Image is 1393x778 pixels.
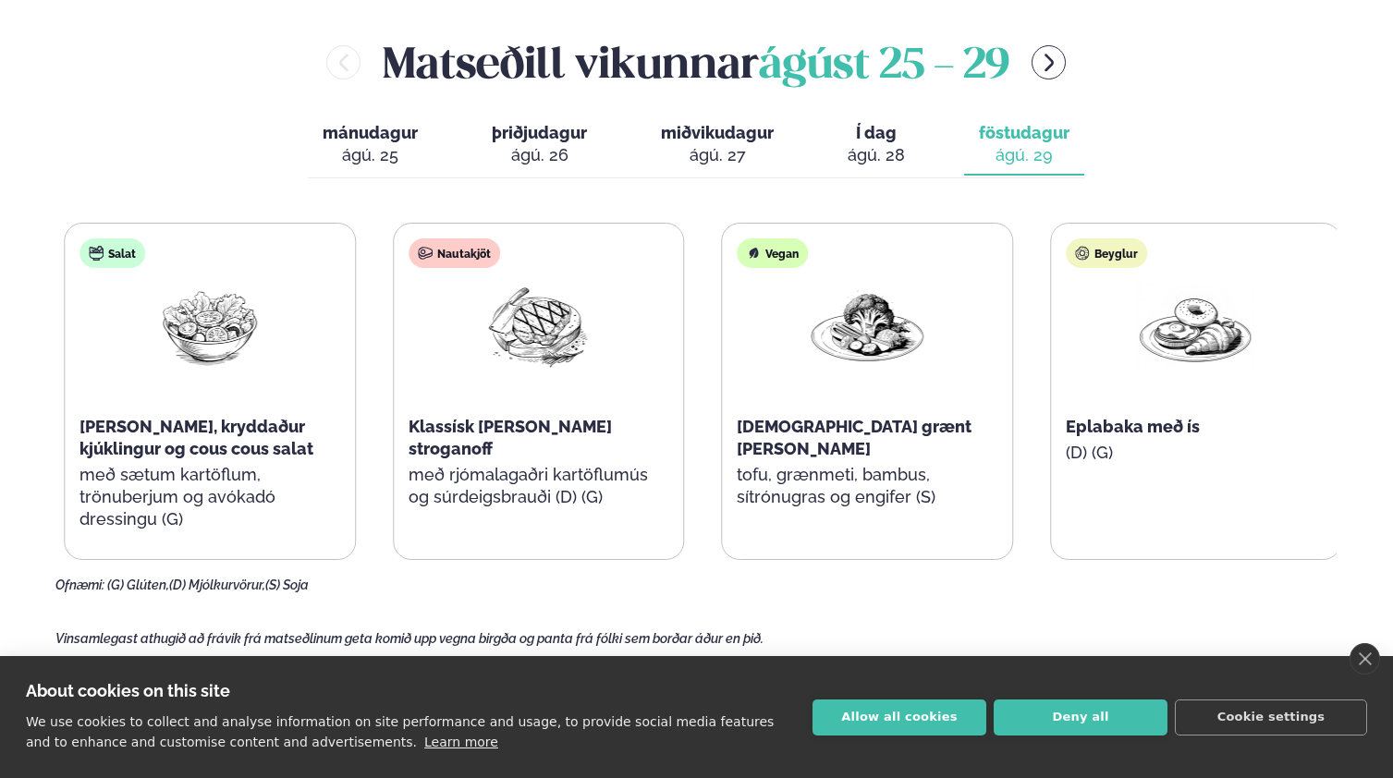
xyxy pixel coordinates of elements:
span: Vinsamlegast athugið að frávik frá matseðlinum geta komið upp vegna birgða og panta frá fólki sem... [55,631,764,646]
p: We use cookies to collect and analyse information on site performance and usage, to provide socia... [26,714,774,749]
span: miðvikudagur [661,123,774,142]
span: Í dag [848,122,905,144]
button: miðvikudagur ágú. 27 [646,115,788,176]
button: mánudagur ágú. 25 [308,115,433,176]
span: (D) Mjólkurvörur, [169,577,265,592]
span: mánudagur [323,123,418,142]
div: ágú. 25 [323,144,418,166]
img: beef.svg [418,246,433,261]
button: þriðjudagur ágú. 26 [477,115,602,176]
p: (D) (G) [1066,442,1326,464]
span: (S) Soja [265,577,309,592]
div: ágú. 29 [979,144,1069,166]
p: með rjómalagaðri kartöflumús og súrdeigsbrauði (D) (G) [409,464,669,508]
span: Eplabaka með ís [1066,417,1200,436]
a: Learn more [424,735,498,749]
span: [DEMOGRAPHIC_DATA] grænt [PERSON_NAME] [737,417,971,458]
div: Salat [79,238,145,268]
span: þriðjudagur [492,123,587,142]
img: Vegan.svg [746,246,761,261]
div: ágú. 27 [661,144,774,166]
a: close [1350,643,1380,675]
span: föstudagur [979,123,1069,142]
img: Salad.png [151,283,269,369]
p: með sætum kartöflum, trönuberjum og avókadó dressingu (G) [79,464,340,530]
span: ágúst 25 - 29 [759,46,1009,87]
img: salad.svg [89,246,104,261]
span: (G) Glúten, [107,577,169,592]
strong: About cookies on this site [26,681,230,700]
button: Cookie settings [1175,699,1367,735]
button: menu-btn-left [326,45,360,79]
button: Í dag ágú. 28 [833,115,920,176]
button: menu-btn-right [1032,45,1066,79]
div: ágú. 26 [492,144,587,166]
img: Vegan.png [808,283,926,369]
button: Deny all [994,699,1167,735]
span: Ofnæmi: [55,577,104,592]
span: [PERSON_NAME], kryddaður kjúklingur og cous cous salat [79,417,313,458]
div: ágú. 28 [848,144,905,166]
span: Klassísk [PERSON_NAME] stroganoff [409,417,612,458]
button: föstudagur ágú. 29 [964,115,1084,176]
div: Vegan [737,238,808,268]
img: Croissant.png [1137,283,1255,369]
button: Allow all cookies [813,699,986,735]
img: bagle-new-16px.svg [1075,246,1090,261]
p: tofu, grænmeti, bambus, sítrónugras og engifer (S) [737,464,996,508]
img: Beef-Meat.png [480,283,598,369]
h2: Matseðill vikunnar [383,32,1009,92]
div: Nautakjöt [409,238,500,268]
div: Beyglur [1066,238,1147,268]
